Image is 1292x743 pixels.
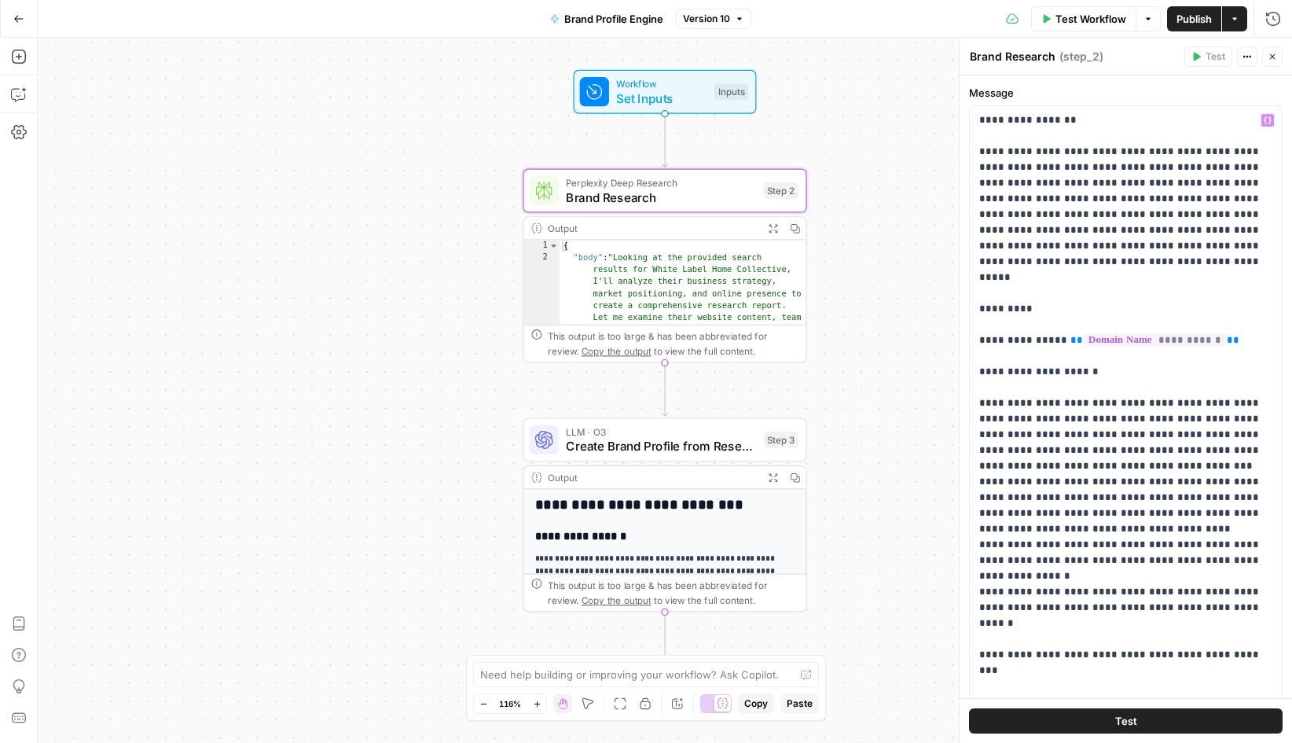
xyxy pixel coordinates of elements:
button: Version 10 [676,9,751,29]
div: Perplexity Deep ResearchBrand ResearchStep 2Output{ "body":"Looking at the provided search result... [523,169,806,363]
span: Brand Profile Engine [564,11,663,27]
span: Set Inputs [616,89,707,107]
span: Version 10 [683,12,730,26]
span: Copy the output [582,345,652,356]
button: Test Workflow [1031,6,1136,31]
button: Copy [738,693,774,714]
span: Copy [744,697,768,711]
div: Output [548,470,757,485]
div: WorkflowSet InputsInputs [523,70,806,114]
span: Brand Research [566,188,756,206]
g: Edge from step_3 to end [663,612,668,665]
div: Inputs [714,83,748,100]
button: Test [969,708,1283,734]
g: Edge from start to step_2 [663,114,668,167]
button: Brand Profile Engine [541,6,673,31]
span: LLM · O3 [566,425,756,440]
span: Perplexity Deep Research [566,175,756,190]
span: Paste [787,697,813,711]
span: Test [1206,50,1225,64]
span: Test Workflow [1055,11,1126,27]
span: Publish [1176,11,1212,27]
span: Copy the output [582,594,652,605]
div: Step 3 [764,432,798,448]
span: Test [1115,713,1137,729]
g: Edge from step_2 to step_3 [663,363,668,417]
button: Publish [1167,6,1221,31]
div: This output is too large & has been abbreviated for review. to view the full content. [548,329,798,358]
label: Message [969,85,1283,101]
span: Workflow [616,76,707,91]
textarea: Brand Research [970,49,1055,64]
span: ( step_2 ) [1059,49,1103,64]
div: This output is too large & has been abbreviated for review. to view the full content. [548,578,798,607]
button: Test [1184,46,1232,67]
span: Create Brand Profile from Research [566,437,756,455]
div: Step 2 [764,182,798,199]
button: Paste [780,693,819,714]
div: 1 [524,240,560,252]
span: 116% [499,697,521,710]
div: Output [548,221,757,236]
span: Toggle code folding, rows 1 through 3 [549,240,559,252]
